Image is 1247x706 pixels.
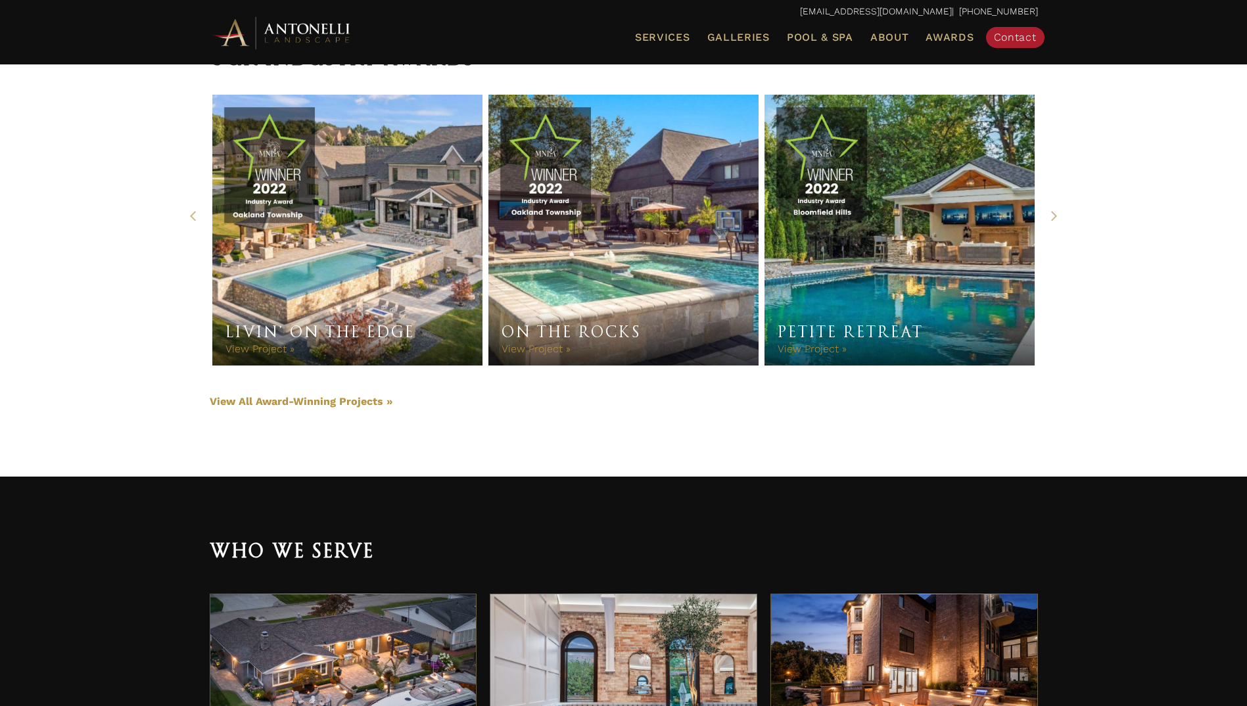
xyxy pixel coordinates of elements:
[762,95,1038,365] div: Item 3 of 9
[926,31,974,43] span: Awards
[210,395,392,408] a: View All Award-Winning Projects »
[782,29,859,46] a: Pool & Spa
[225,323,415,341] a: Livin’ On The Edge
[870,32,909,43] span: About
[635,32,690,43] span: Services
[778,323,924,341] a: Petite Retreat
[865,29,914,46] a: About
[225,342,294,355] a: View Project »
[707,31,770,43] span: Galleries
[920,29,979,46] a: Awards
[502,342,571,355] a: View Project »
[210,95,486,365] div: Item 1 of 9
[986,27,1045,48] a: Contact
[800,6,952,16] a: [EMAIL_ADDRESS][DOMAIN_NAME]
[994,31,1037,43] span: Contact
[502,323,641,341] a: On the Rocks
[210,536,1038,567] h2: Who We Serve
[787,31,853,43] span: Pool & Spa
[630,29,695,46] a: Services
[210,14,354,51] img: Antonelli Horizontal Logo
[778,342,847,355] a: View Project »
[486,95,762,365] div: Item 2 of 9
[702,29,775,46] a: Galleries
[210,3,1038,20] p: | [PHONE_NUMBER]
